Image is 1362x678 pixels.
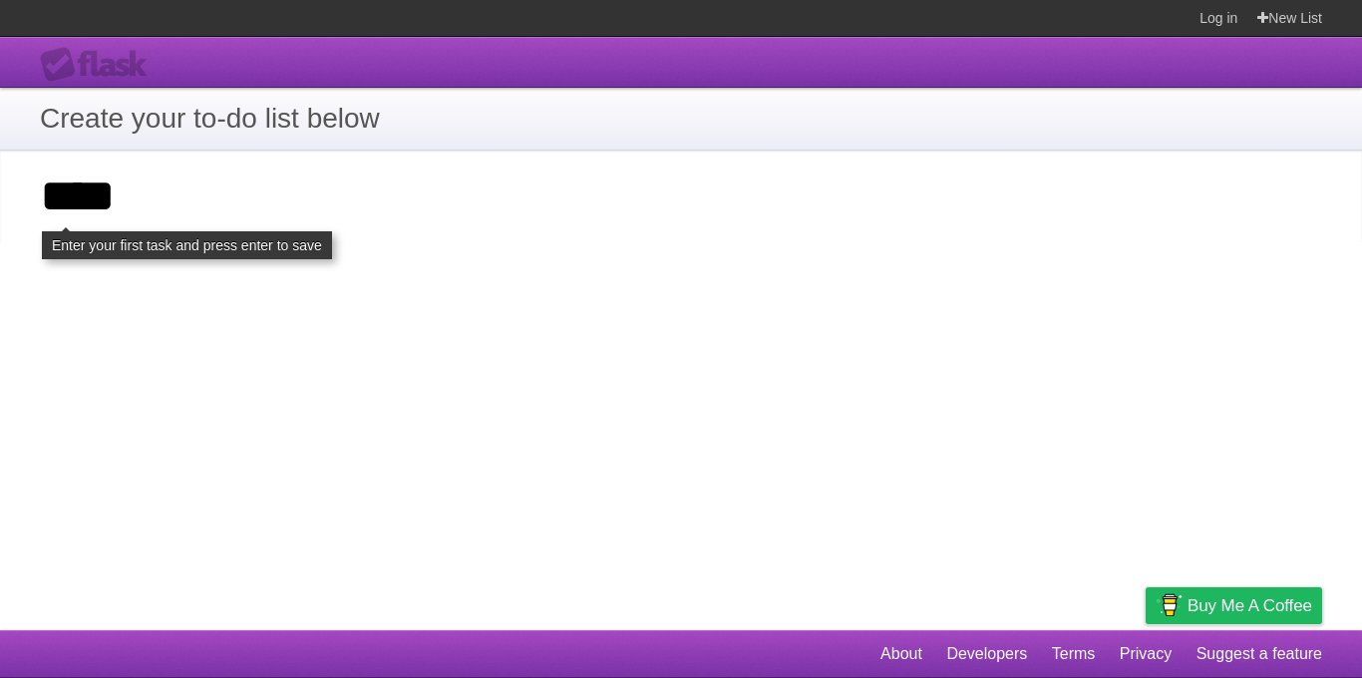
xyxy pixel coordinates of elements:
a: Developers [946,635,1027,673]
a: Suggest a feature [1196,635,1322,673]
a: Privacy [1120,635,1172,673]
a: About [880,635,922,673]
a: Buy me a coffee [1146,587,1322,624]
div: Flask [40,47,160,83]
span: Buy me a coffee [1188,588,1312,623]
img: Buy me a coffee [1156,588,1183,622]
a: Terms [1052,635,1096,673]
h1: Create your to-do list below [40,98,1322,140]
